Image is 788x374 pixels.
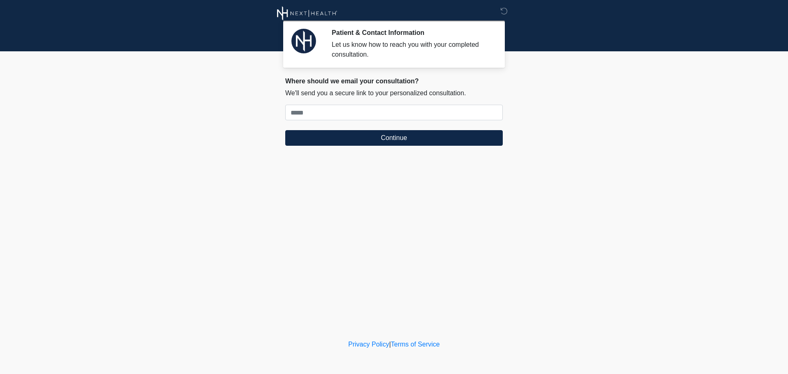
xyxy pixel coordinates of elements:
div: Let us know how to reach you with your completed consultation. [332,40,490,60]
a: Privacy Policy [348,341,389,348]
h2: Patient & Contact Information [332,29,490,37]
img: Next Health Wellness Logo [277,6,337,21]
button: Continue [285,130,503,146]
a: | [389,341,391,348]
p: We'll send you a secure link to your personalized consultation. [285,88,503,98]
h2: Where should we email your consultation? [285,77,503,85]
img: Agent Avatar [291,29,316,53]
a: Terms of Service [391,341,440,348]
